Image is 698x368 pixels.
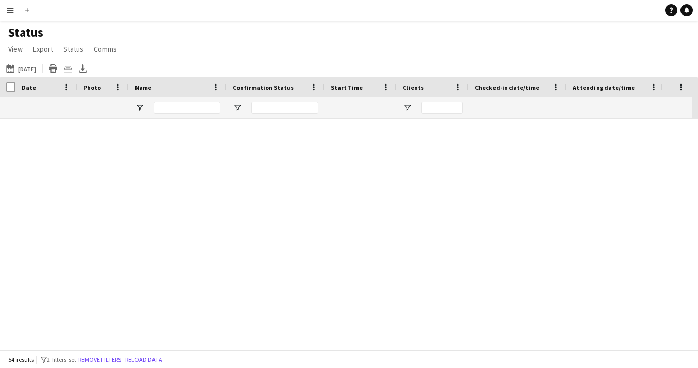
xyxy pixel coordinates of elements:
button: Open Filter Menu [233,103,242,112]
span: Confirmation Status [233,83,294,91]
span: Name [135,83,151,91]
input: Name Filter Input [154,102,220,114]
button: Open Filter Menu [135,103,144,112]
span: Date [22,83,36,91]
span: Status [63,44,83,54]
span: Photo [83,83,101,91]
a: Status [59,42,88,56]
span: Checked-in date/time [475,83,539,91]
input: Clients Filter Input [421,102,463,114]
button: Remove filters [76,354,123,365]
span: Comms [94,44,117,54]
span: Clients [403,83,424,91]
app-action-btn: Crew files as ZIP [62,62,74,75]
app-action-btn: Print [47,62,59,75]
span: Start Time [331,83,363,91]
button: Open Filter Menu [403,103,412,112]
input: Confirmation Status Filter Input [251,102,318,114]
button: [DATE] [4,62,38,75]
span: Export [33,44,53,54]
button: Reload data [123,354,164,365]
span: View [8,44,23,54]
span: 2 filters set [47,356,76,363]
span: Attending date/time [573,83,635,91]
a: Comms [90,42,121,56]
a: Export [29,42,57,56]
a: View [4,42,27,56]
app-action-btn: Export XLSX [77,62,89,75]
